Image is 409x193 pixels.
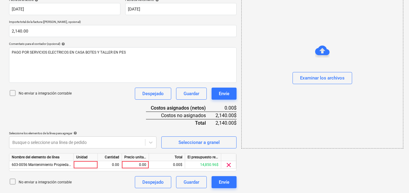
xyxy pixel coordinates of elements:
[142,90,164,98] div: Despejado
[300,74,345,82] div: Examinar los archivos
[215,104,237,112] div: 0.00$
[184,90,199,98] div: Guardar
[293,72,352,84] button: Examinar los archivos
[219,178,229,186] div: Envíe
[219,90,229,98] div: Envíe
[9,154,74,161] div: Nombre del elemento de línea
[178,139,220,146] div: Seleccionar a granel
[12,163,112,167] span: 603-0056 Mantenimiento Propiedades - Playa El Sol
[212,176,237,188] button: Envíe
[125,3,237,15] input: Fecha de vencimiento no especificada
[379,164,409,193] iframe: Chat Widget
[19,180,72,185] p: No enviar a integración contable
[225,161,232,169] span: clear
[149,154,185,161] div: Total
[146,112,215,119] div: Costos no asignados
[9,42,237,46] div: Comentario para el contador (opcional)
[98,154,122,161] div: Cantidad
[19,91,72,96] p: No enviar a integración contable
[161,136,237,148] button: Seleccionar a granel
[215,119,237,126] div: 2,140.00$
[72,131,77,135] span: help
[74,154,98,161] div: Unidad
[215,112,237,119] div: 2,140.00$
[184,178,199,186] div: Guardar
[100,161,119,169] div: 0.00
[124,161,146,169] div: 0.00
[135,88,171,100] button: Despejado
[9,20,237,25] p: Importe total de la factura ([PERSON_NAME], opcional)
[12,50,126,54] span: PAGO POR SERVICIOS ELECTRICOS EN CASA BOTES Y TALLER EN PES
[185,161,221,169] div: 14,850.96$
[212,88,237,100] button: Envíe
[146,104,215,112] div: Costos asignados (netos)
[176,88,207,100] button: Guardar
[185,154,221,161] div: El presupuesto revisado que queda
[9,3,120,15] input: Fecha de factura no especificada
[176,176,207,188] button: Guardar
[9,25,237,37] input: Importe total de la factura (coste neto, opcional)
[142,178,164,186] div: Despejado
[146,119,215,126] div: Total
[60,42,65,46] span: help
[149,161,185,169] div: 0.00$
[122,154,149,161] div: Precio unitario
[135,176,171,188] button: Despejado
[379,164,409,193] div: Widget de chat
[9,131,156,135] div: Seleccione los elementos de la línea para agregar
